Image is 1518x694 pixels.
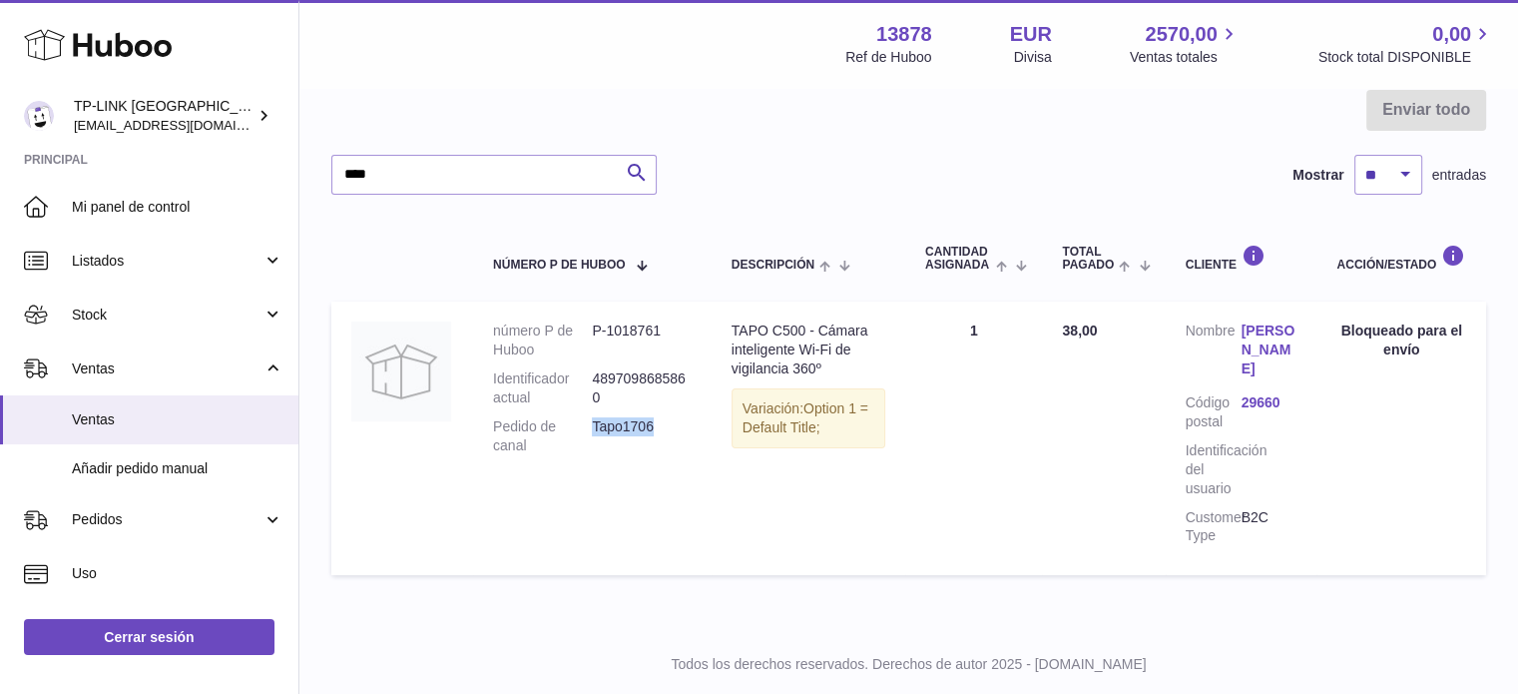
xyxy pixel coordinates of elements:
dt: Nombre [1186,322,1242,383]
a: [PERSON_NAME] [1241,322,1296,378]
td: 1 [905,302,1042,575]
dt: Identificador actual [493,369,592,407]
a: 0,00 Stock total DISPONIBLE [1318,21,1494,67]
dt: Customer Type [1186,508,1242,546]
strong: 13878 [876,21,932,48]
span: número P de Huboo [493,259,625,272]
dd: Tapo1706 [592,417,691,455]
div: Bloqueado para el envío [1336,322,1466,359]
a: 29660 [1241,393,1296,412]
dd: B2C [1241,508,1296,546]
span: Mi panel de control [72,198,283,217]
dt: Código postal [1186,393,1242,431]
span: Stock [72,306,262,325]
span: Option 1 = Default Title; [743,400,868,435]
span: Listados [72,252,262,271]
span: Cantidad ASIGNADA [925,246,991,272]
dd: P-1018761 [592,322,691,359]
strong: EUR [1010,21,1052,48]
span: Ventas [72,359,262,378]
span: Añadir pedido manual [72,459,283,478]
span: 2570,00 [1145,21,1217,48]
img: internalAdmin-13878@internal.huboo.com [24,101,54,131]
a: Cerrar sesión [24,619,274,655]
div: Cliente [1186,245,1297,272]
div: Variación: [732,388,885,448]
dt: Identificación del usuario [1186,441,1242,498]
dt: Pedido de canal [493,417,592,455]
span: Uso [72,564,283,583]
span: [EMAIL_ADDRESS][DOMAIN_NAME] [74,117,293,133]
dd: 4897098685860 [592,369,691,407]
div: Divisa [1014,48,1052,67]
dt: número P de Huboo [493,322,592,359]
span: Ventas totales [1130,48,1241,67]
div: Acción/Estado [1336,245,1466,272]
span: entradas [1432,166,1486,185]
span: Descripción [732,259,814,272]
span: Total pagado [1062,246,1114,272]
span: Stock total DISPONIBLE [1318,48,1494,67]
span: Pedidos [72,510,262,529]
span: 0,00 [1432,21,1471,48]
span: Ventas [72,410,283,429]
div: Ref de Huboo [845,48,931,67]
div: TAPO C500 - Cámara inteligente Wi-Fi de vigilancia 360º [732,322,885,378]
img: no-photo.jpg [351,322,451,421]
span: 38,00 [1062,323,1097,339]
div: TP-LINK [GEOGRAPHIC_DATA], SOCIEDAD LIMITADA [74,97,253,135]
p: Todos los derechos reservados. Derechos de autor 2025 - [DOMAIN_NAME] [315,655,1502,674]
a: 2570,00 Ventas totales [1130,21,1241,67]
label: Mostrar [1292,166,1343,185]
